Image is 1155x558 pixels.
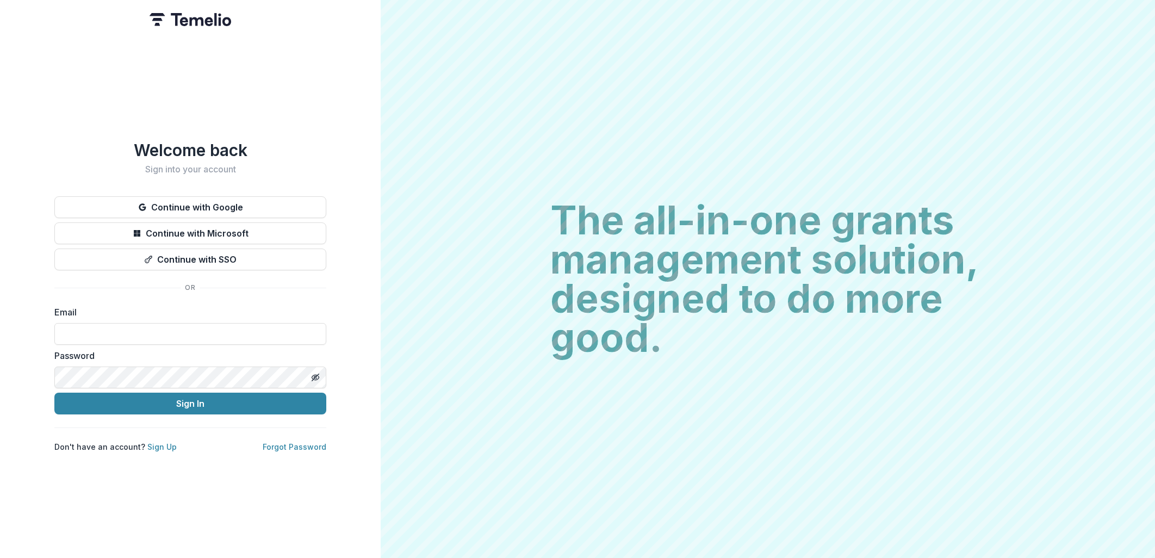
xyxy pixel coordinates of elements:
img: Temelio [150,13,231,26]
h1: Welcome back [54,140,326,160]
button: Continue with SSO [54,249,326,270]
button: Continue with Microsoft [54,222,326,244]
h2: Sign into your account [54,164,326,175]
label: Password [54,349,320,362]
button: Sign In [54,393,326,414]
label: Email [54,306,320,319]
a: Forgot Password [263,442,326,451]
button: Toggle password visibility [307,369,324,386]
button: Continue with Google [54,196,326,218]
a: Sign Up [147,442,177,451]
p: Don't have an account? [54,441,177,452]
